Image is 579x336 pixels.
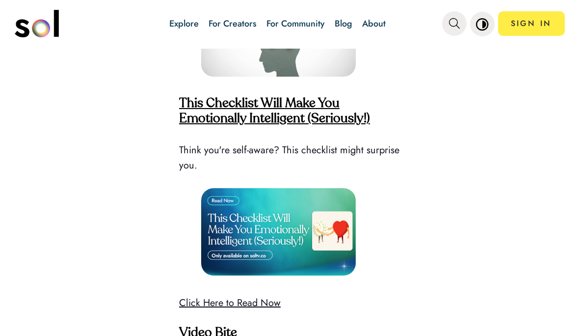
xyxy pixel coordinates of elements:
[335,17,352,30] a: Blog
[102,130,127,141] span: Cancel
[209,17,257,30] a: For Creators
[179,296,281,310] a: Click Here to Read Now
[5,130,83,142] button: Accept Cookies
[266,17,325,30] a: For Community
[169,17,199,30] a: Explore
[5,87,193,95] h1: This website uses cookies
[5,5,49,29] button: Play Video
[179,143,399,172] span: Think you're self-aware? This checklist might surprise you.
[5,95,193,122] p: This website stores cookies on your computer. These cookies are used to collect information about...
[362,17,386,30] a: About
[15,6,565,41] nav: main navigation
[92,130,137,142] button: Cancel
[498,11,565,36] a: SIGN IN
[15,10,59,37] img: logo
[15,130,74,141] span: Accept Cookies
[179,97,370,125] a: This Checklist Will Make You Emotionally Intelligent (Seriously!)
[201,188,356,275] img: AD_4nXfkTO82iuxaUvsFWSX7nL707LciZWZb34Uz3_Ez_Th82OUW8jWZ91_lQ6isuu5wQXH88GiQqDAwRSvePvHOJYEdDuLSa...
